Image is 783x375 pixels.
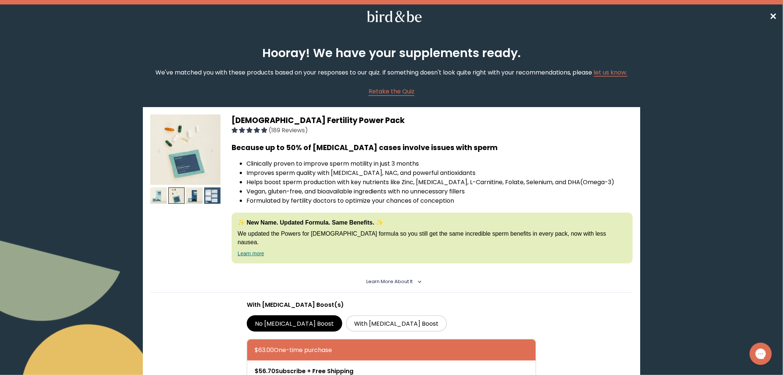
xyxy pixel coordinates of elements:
[232,115,405,126] span: [DEMOGRAPHIC_DATA] Fertility Power Pack
[150,115,221,185] img: thumbnail image
[242,44,541,62] h2: Hooray! We have your supplements ready.
[746,340,776,368] iframe: Gorgias live chat messenger
[186,187,203,204] img: thumbnail image
[246,159,632,168] li: Clinically proven to improve sperm motility in just 3 months
[232,126,269,135] span: 4.94 stars
[155,68,628,77] p: We've matched you with these products based on your responses to our quiz. If something doesn't l...
[346,315,447,332] label: With [MEDICAL_DATA] Boost
[366,278,416,285] summary: Learn More About it <
[246,187,632,196] li: Vegan, gluten-free, and bioavailable ingredients with no unnecessary fillers
[168,187,185,204] img: thumbnail image
[269,126,308,135] span: (189 Reviews)
[247,300,536,309] p: With [MEDICAL_DATA] Boost(s)
[238,230,626,246] p: We updated the Powers for [DEMOGRAPHIC_DATA] formula so you still get the same incredible sperm b...
[770,10,777,23] a: ✕
[369,87,414,96] span: Retake the Quiz
[150,187,167,204] img: thumbnail image
[246,168,632,177] li: Improves sperm quality with [MEDICAL_DATA], NAC, and powerful antioxidants
[246,196,632,205] li: Formulated by fertility doctors to optimize your chances of conception
[366,278,413,285] span: Learn More About it
[238,250,264,256] a: Learn more
[238,219,383,226] strong: ✨ New Name. Updated Formula. Same Benefits. ✨
[369,87,414,96] a: Retake the Quiz
[415,280,421,283] i: <
[247,315,342,332] label: No [MEDICAL_DATA] Boost
[232,142,632,153] h3: Because up to 50% of [MEDICAL_DATA] cases involve issues with sperm
[246,177,632,187] li: Helps boost sperm production with key nutrients like Zinc, [MEDICAL_DATA], L-Carnitine, Folate, S...
[204,187,221,204] img: thumbnail image
[594,68,628,77] a: let us know.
